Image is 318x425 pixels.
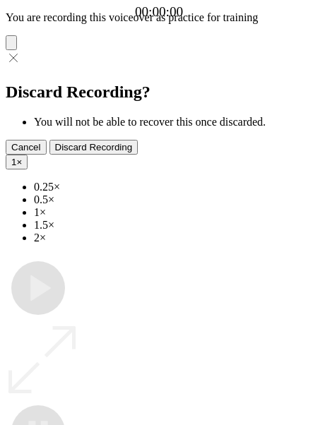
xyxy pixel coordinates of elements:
button: Discard Recording [49,140,139,155]
span: 1 [11,157,16,167]
a: 00:00:00 [135,4,183,20]
li: 1.5× [34,219,312,232]
h2: Discard Recording? [6,83,312,102]
li: 0.25× [34,181,312,193]
button: 1× [6,155,28,169]
li: You will not be able to recover this once discarded. [34,116,312,128]
li: 1× [34,206,312,219]
p: You are recording this voiceover as practice for training [6,11,312,24]
li: 2× [34,232,312,244]
button: Cancel [6,140,47,155]
li: 0.5× [34,193,312,206]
